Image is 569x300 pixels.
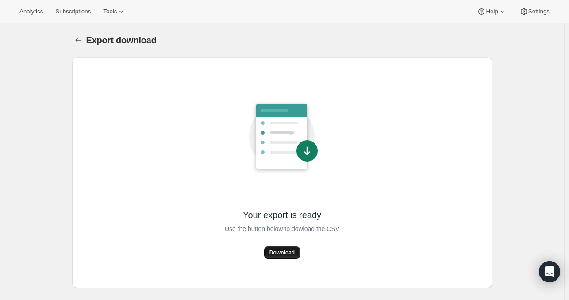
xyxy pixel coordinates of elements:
[55,8,91,15] span: Subscriptions
[243,209,321,221] span: Your export is ready
[72,34,85,46] button: Export download
[98,5,131,18] button: Tools
[225,223,339,234] span: Use the button below to dowload the CSV
[514,5,555,18] button: Settings
[86,35,157,45] span: Export download
[486,8,498,15] span: Help
[50,5,96,18] button: Subscriptions
[539,261,560,282] div: Open Intercom Messenger
[14,5,48,18] button: Analytics
[264,246,300,259] button: Download
[19,8,43,15] span: Analytics
[528,8,550,15] span: Settings
[103,8,117,15] span: Tools
[269,249,295,256] span: Download
[472,5,512,18] button: Help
